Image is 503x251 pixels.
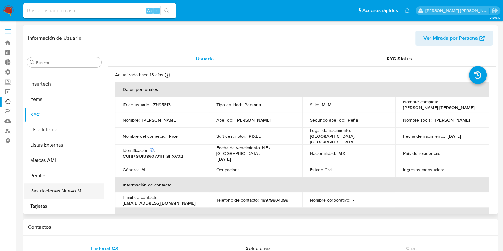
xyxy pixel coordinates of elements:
p: Segundo apellido : [310,117,345,123]
button: Listas Externas [24,137,104,153]
p: Fecha de vencimiento INE / [GEOGRAPHIC_DATA] : [216,145,295,156]
p: Lugar de nacimiento : [310,128,351,133]
h1: Contactos [28,224,493,230]
p: [PERSON_NAME] [435,117,470,123]
th: Datos personales [115,82,489,97]
p: - [336,167,337,172]
p: Email de contacto : [123,194,158,200]
th: Información de contacto [115,177,489,192]
p: Apellido : [216,117,233,123]
p: Teléfono de contacto : [216,197,259,203]
p: Persona [244,102,261,108]
p: - [446,167,448,172]
span: s [156,8,157,14]
span: Alt [147,8,152,14]
p: Ingresos mensuales : [403,167,444,172]
p: Nombre completo : [403,99,439,105]
button: Buscar [30,60,35,65]
p: Nombre corporativo : [310,197,350,203]
p: Ocupación : [216,167,239,172]
p: - [443,150,444,156]
input: Buscar usuario o caso... [23,7,176,15]
p: Nombre del comercio : [123,133,166,139]
p: [GEOGRAPHIC_DATA], [GEOGRAPHIC_DATA] [310,133,386,145]
p: Soft descriptor : [216,133,246,139]
input: Buscar [36,60,99,66]
button: KYC [24,107,104,122]
p: Identificación : [123,148,155,153]
p: [PERSON_NAME] [236,117,271,123]
p: [PERSON_NAME] [142,117,177,123]
p: Tipo entidad : [216,102,242,108]
p: - [353,197,354,203]
p: [EMAIL_ADDRESS][DOMAIN_NAME] [123,200,196,206]
p: M [141,167,145,172]
p: MX [339,150,345,156]
span: Ver Mirada por Persona [423,31,478,46]
p: - [241,167,242,172]
span: KYC Status [387,55,412,62]
p: [DATE] [448,133,461,139]
p: Actualizado hace 13 días [115,72,163,78]
p: 77195613 [153,102,171,108]
button: Ver Mirada por Persona [415,31,493,46]
button: Restricciones Nuevo Mundo [24,183,99,199]
span: Accesos rápidos [362,7,398,14]
p: PIXEL [249,133,261,139]
p: Nombre : [123,117,140,123]
button: Marcas AML [24,153,104,168]
p: Sitio : [310,102,319,108]
button: Insurtech [24,76,104,92]
th: Verificación y cumplimiento [115,208,489,223]
p: Estado Civil : [310,167,333,172]
button: Perfiles [24,168,104,183]
p: Fecha de nacimiento : [403,133,445,139]
button: Tarjetas [24,199,104,214]
p: País de residencia : [403,150,440,156]
p: ID de usuario : [123,102,150,108]
button: Items [24,92,104,107]
p: 18979804399 [261,197,288,203]
p: Nombre social : [403,117,432,123]
p: Pixel [169,133,178,139]
p: [PERSON_NAME] [PERSON_NAME] [403,105,474,110]
p: CURP SUPJ860731HTSRXV02 [123,153,183,159]
p: Nacionalidad : [310,150,336,156]
p: federico.pizzingrilli@mercadolibre.com [425,8,490,14]
p: Género : [123,167,139,172]
a: Salir [492,7,498,14]
p: Peña [348,117,358,123]
a: Notificaciones [404,8,410,13]
h1: Información de Usuario [28,35,81,41]
button: Lista Interna [24,122,104,137]
button: search-icon [160,6,173,15]
span: Usuario [196,55,214,62]
p: MLM [322,102,332,108]
p: [DATE] [218,156,231,162]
